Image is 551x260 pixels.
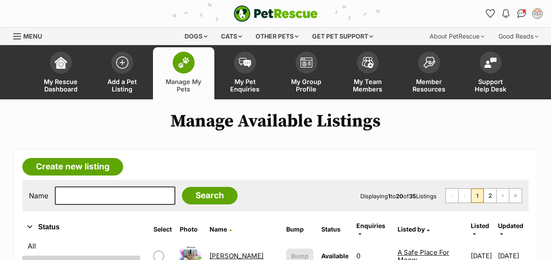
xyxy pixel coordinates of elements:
[409,78,449,93] span: Member Resources
[483,7,544,21] ul: Account quick links
[182,187,238,204] input: Search
[356,222,385,236] a: Enquiries
[210,225,227,233] span: Name
[55,56,67,69] img: dashboard-icon-eb2f2d2d3e046f16d808141f083e7271f6b2e854fb5c12c21221c1fb7104beca.svg
[533,9,542,18] img: A Safe Place For Meow profile pic
[92,47,153,99] a: Add a Pet Listing
[22,221,140,233] button: Status
[423,28,491,45] div: About PetRescue
[164,78,203,93] span: Manage My Pets
[178,28,213,45] div: Dogs
[445,188,522,203] nav: Pagination
[321,252,348,260] span: Available
[318,219,352,240] th: Status
[276,47,337,99] a: My Group Profile
[460,47,521,99] a: Support Help Desk
[356,222,385,229] span: translation missing: en.admin.listings.index.attributes.enquiries
[225,78,265,93] span: My Pet Enquiries
[214,47,276,99] a: My Pet Enquiries
[116,56,128,69] img: add-pet-listing-icon-0afa8454b4691262ce3f59096e99ab1cd57d4a30225e0717b998d2c9b9846f56.svg
[210,252,263,260] a: [PERSON_NAME]
[29,192,48,200] label: Name
[103,78,142,93] span: Add a Pet Listing
[234,5,318,22] a: PetRescue
[287,78,326,93] span: My Group Profile
[210,225,232,233] a: Name
[150,219,175,240] th: Select
[249,28,305,45] div: Other pets
[509,189,522,203] a: Last page
[530,7,544,21] button: My account
[446,189,458,203] span: First page
[13,28,48,43] a: Menu
[360,193,437,200] span: Displaying to of Listings
[471,222,489,236] a: Listed
[492,28,544,45] div: Good Reads
[498,222,523,229] span: Updated
[239,58,251,67] img: pet-enquiries-icon-7e3ad2cf08bfb03b45e93fb7055b45f3efa6380592205ae92323e6603595dc1f.svg
[337,47,398,99] a: My Team Members
[178,57,190,68] img: manage-my-pets-icon-02211641906a0b7f246fdf0571729dbe1e7629f14944591b6c1af311fb30b64b.svg
[517,9,526,18] img: chat-41dd97257d64d25036548639549fe6c8038ab92f7586957e7f3b1b290dea8141.svg
[300,57,313,68] img: group-profile-icon-3fa3cf56718a62981997c0bc7e787c4b2cf8bcc04b72c1350f741eb67cf2f40e.svg
[306,28,379,45] div: Get pet support
[484,57,497,68] img: help-desk-icon-fdf02630f3aa405de69fd3d07c3f3aa587a6932b1a1747fa1d2bba05be0121f9.svg
[497,189,509,203] a: Next page
[22,238,140,254] a: All
[483,7,497,21] a: Favourites
[41,78,81,93] span: My Rescue Dashboard
[362,57,374,68] img: team-members-icon-5396bd8760b3fe7c0b43da4ab00e1e3bb1a5d9ba89233759b79545d2d3fc5d0d.svg
[30,47,92,99] a: My Rescue Dashboard
[283,219,317,240] th: Bump
[388,193,391,200] strong: 1
[502,9,509,18] img: notifications-46538b983faf8c2785f20acdc204bb7945ddae34d4c08c2a6579f10ce5e182be.svg
[153,47,214,99] a: Manage My Pets
[498,222,523,236] a: Updated
[471,189,483,203] span: Page 1
[398,225,430,233] a: Listed by
[471,78,510,93] span: Support Help Desk
[398,225,425,233] span: Listed by
[484,189,496,203] a: Page 2
[348,78,387,93] span: My Team Members
[409,193,416,200] strong: 35
[499,7,513,21] button: Notifications
[459,189,471,203] span: Previous page
[398,47,460,99] a: Member Resources
[215,28,248,45] div: Cats
[23,32,42,40] span: Menu
[176,219,205,240] th: Photo
[22,158,123,176] a: Create new listing
[515,7,529,21] a: Conversations
[471,222,489,229] span: Listed
[234,5,318,22] img: logo-e224e6f780fb5917bec1dbf3a21bbac754714ae5b6737aabdf751b685950b380.svg
[423,56,435,68] img: member-resources-icon-8e73f808a243e03378d46382f2149f9095a855e16c252ad45f914b54edf8863c.svg
[396,193,403,200] strong: 20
